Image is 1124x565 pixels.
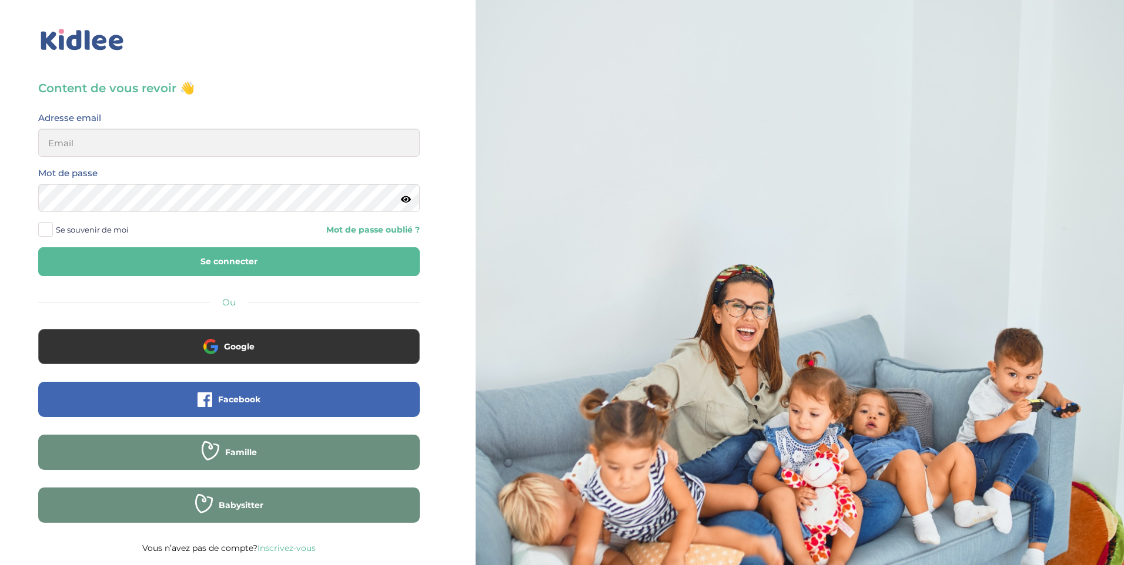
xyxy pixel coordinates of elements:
a: Famille [38,455,420,466]
button: Facebook [38,382,420,417]
h3: Content de vous revoir 👋 [38,80,420,96]
input: Email [38,129,420,157]
button: Babysitter [38,487,420,523]
a: Facebook [38,402,420,413]
p: Vous n’avez pas de compte? [38,540,420,556]
button: Famille [38,435,420,470]
span: Famille [225,446,257,458]
a: Google [38,349,420,360]
span: Ou [222,297,236,308]
span: Facebook [218,394,260,405]
button: Se connecter [38,247,420,276]
a: Babysitter [38,507,420,519]
span: Google [224,341,255,352]
img: logo_kidlee_bleu [38,26,126,53]
img: facebook.png [198,392,212,407]
a: Inscrivez-vous [257,543,316,553]
label: Adresse email [38,110,101,126]
span: Babysitter [219,499,263,511]
a: Mot de passe oublié ? [238,224,420,236]
img: google.png [203,339,218,354]
span: Se souvenir de moi [56,222,129,237]
button: Google [38,329,420,364]
label: Mot de passe [38,166,98,181]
